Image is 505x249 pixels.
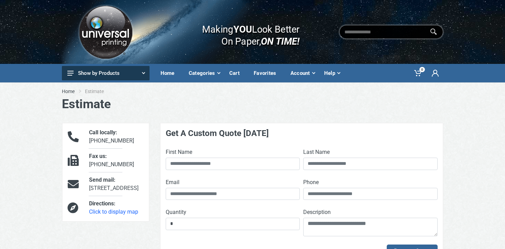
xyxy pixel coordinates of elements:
[303,208,331,216] label: Description
[85,88,114,95] li: Estimate
[303,148,330,156] label: Last Name
[261,35,299,47] i: ON TIME!
[224,66,249,80] div: Cart
[62,97,443,112] h1: Estimate
[156,66,184,80] div: Home
[89,129,117,136] span: Call locally:
[184,66,224,80] div: Categories
[62,66,150,80] button: Show by Products
[62,88,443,95] nav: breadcrumb
[77,3,134,61] img: Logo.png
[233,23,252,35] b: YOU
[224,64,249,82] a: Cart
[166,148,192,156] label: First Name
[166,128,438,138] h4: Get A Custom Quote [DATE]
[89,200,116,207] span: Directions:
[303,178,319,186] label: Phone
[319,66,344,80] div: Help
[84,128,149,145] div: [PHONE_NUMBER]
[62,88,75,95] a: Home
[156,64,184,82] a: Home
[84,152,149,169] div: [PHONE_NUMBER]
[89,208,138,215] a: Click to display map
[166,178,179,186] label: Email
[409,64,427,82] a: 0
[89,153,107,159] span: Fax us:
[249,64,286,82] a: Favorites
[419,67,425,72] span: 0
[189,16,300,47] div: Making Look Better On Paper,
[249,66,286,80] div: Favorites
[166,208,186,216] label: Quantity
[286,66,319,80] div: Account
[89,177,116,183] span: Send mail:
[84,176,149,192] div: [STREET_ADDRESS]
